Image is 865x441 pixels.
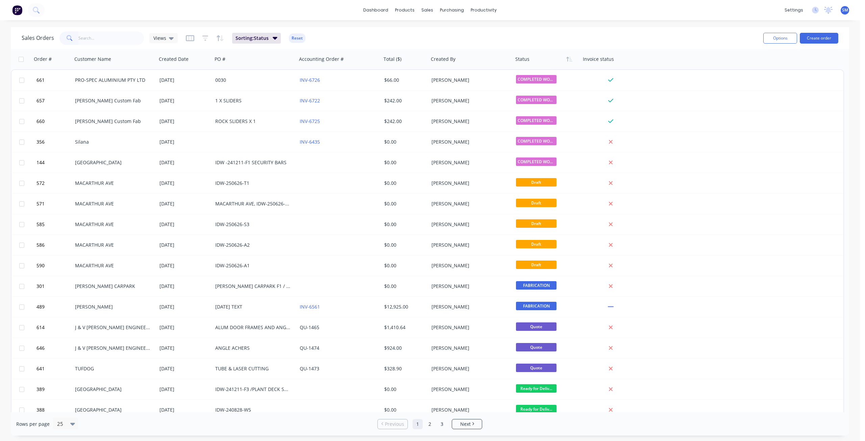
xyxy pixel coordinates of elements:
span: Quote [516,364,557,372]
div: $328.90 [384,365,424,372]
div: Accounting Order # [299,56,344,63]
div: [PERSON_NAME] [431,139,506,145]
div: MACARTHUR AVE [75,242,150,248]
a: Page 2 [425,419,435,429]
span: 571 [36,200,45,207]
span: 301 [36,283,45,290]
div: ANGLE ACHERS [215,345,290,351]
span: Next [460,421,471,427]
span: 657 [36,97,45,104]
div: [DATE] [159,407,210,413]
div: [DATE] [159,139,210,145]
div: TUFDOG [75,365,150,372]
div: IDW-240828-W5 [215,407,290,413]
div: [PERSON_NAME] [431,97,506,104]
button: 389 [34,379,75,399]
a: Page 1 is your current page [413,419,423,429]
span: COMPLETED WORKS [516,75,557,83]
a: INV-6561 [300,303,320,310]
div: [DATE] [159,324,210,331]
div: Customer Name [74,56,111,63]
span: Draft [516,178,557,187]
span: 660 [36,118,45,125]
div: $0.00 [384,242,424,248]
div: [PERSON_NAME] [431,303,506,310]
div: J & V [PERSON_NAME] ENGINEERING [75,345,150,351]
div: [PERSON_NAME] [431,386,506,393]
div: [GEOGRAPHIC_DATA] [75,407,150,413]
div: [PERSON_NAME] [431,365,506,372]
div: [PERSON_NAME] [431,407,506,413]
div: [DATE] [159,180,210,187]
div: products [392,5,418,15]
button: 572 [34,173,75,193]
div: [DATE] [159,159,210,166]
div: [DATE] TEXT [215,303,290,310]
span: SM [842,7,848,13]
span: 585 [36,221,45,228]
a: INV-6725 [300,118,320,124]
button: Options [763,33,797,44]
button: 571 [34,194,75,214]
span: 614 [36,324,45,331]
div: [DATE] [159,77,210,83]
span: FABRICATION [516,281,557,290]
span: Views [153,34,166,42]
div: [DATE] [159,118,210,125]
div: Total ($) [384,56,401,63]
button: 660 [34,111,75,131]
div: [GEOGRAPHIC_DATA] [75,159,150,166]
div: MACARTHUR AVE [75,200,150,207]
span: COMPLETED WORKS [516,137,557,145]
button: 144 [34,152,75,173]
span: Sorting: Status [236,35,269,42]
span: Draft [516,219,557,228]
div: IDW-250626-S3 [215,221,290,228]
span: Ready for Deliv... [516,405,557,413]
span: 388 [36,407,45,413]
a: INV-6435 [300,139,320,145]
span: 661 [36,77,45,83]
div: [PERSON_NAME] [431,221,506,228]
div: ROCK SLIDERS X 1 [215,118,290,125]
span: 646 [36,345,45,351]
img: Factory [12,5,22,15]
button: 590 [34,255,75,276]
div: [PERSON_NAME] [431,324,506,331]
div: [PERSON_NAME] [431,200,506,207]
button: 301 [34,276,75,296]
div: [PERSON_NAME] [431,262,506,269]
div: $66.00 [384,77,424,83]
div: IDW-241211-F3 /PLANT DECK SCREEN AM-15 [215,386,290,393]
div: $0.00 [384,221,424,228]
button: 661 [34,70,75,90]
input: Search... [78,31,144,45]
span: 641 [36,365,45,372]
div: 0030 [215,77,290,83]
span: 586 [36,242,45,248]
div: ALUM DOOR FRAMES AND ANGLE [215,324,290,331]
div: sales [418,5,437,15]
button: 585 [34,214,75,235]
div: PO # [215,56,225,63]
div: [DATE] [159,386,210,393]
div: $0.00 [384,139,424,145]
div: [DATE] [159,97,210,104]
div: purchasing [437,5,467,15]
span: 356 [36,139,45,145]
a: Next page [452,421,482,427]
button: 489 [34,297,75,317]
div: [PERSON_NAME] Custom Fab [75,118,150,125]
div: [PERSON_NAME] [431,77,506,83]
span: COMPLETED WORKS [516,157,557,166]
a: QU-1474 [300,345,319,351]
div: IDW-250626-A2 [215,242,290,248]
span: COMPLETED WORKS [516,96,557,104]
div: Order # [34,56,52,63]
span: Previous [385,421,404,427]
button: 614 [34,317,75,338]
span: Draft [516,240,557,248]
div: [GEOGRAPHIC_DATA] [75,386,150,393]
button: 388 [34,400,75,420]
a: QU-1473 [300,365,319,372]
